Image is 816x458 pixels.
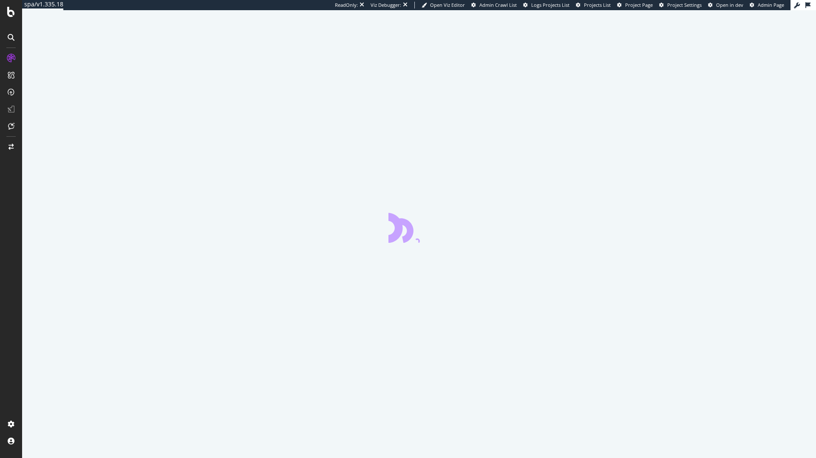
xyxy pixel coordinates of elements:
[335,2,358,8] div: ReadOnly:
[371,2,401,8] div: Viz Debugger:
[430,2,465,8] span: Open Viz Editor
[625,2,653,8] span: Project Page
[659,2,702,8] a: Project Settings
[708,2,743,8] a: Open in dev
[422,2,465,8] a: Open Viz Editor
[758,2,784,8] span: Admin Page
[667,2,702,8] span: Project Settings
[576,2,611,8] a: Projects List
[479,2,517,8] span: Admin Crawl List
[716,2,743,8] span: Open in dev
[584,2,611,8] span: Projects List
[531,2,569,8] span: Logs Projects List
[750,2,784,8] a: Admin Page
[617,2,653,8] a: Project Page
[471,2,517,8] a: Admin Crawl List
[388,212,450,243] div: animation
[523,2,569,8] a: Logs Projects List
